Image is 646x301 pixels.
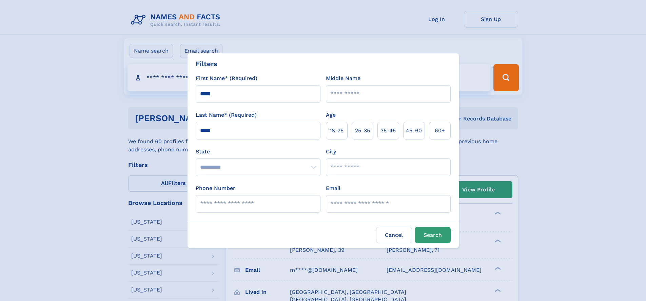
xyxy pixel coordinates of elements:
label: Phone Number [196,184,235,192]
label: State [196,148,320,156]
label: Age [326,111,336,119]
label: Cancel [376,227,412,243]
button: Search [415,227,451,243]
span: 35‑45 [380,127,396,135]
div: Filters [196,59,217,69]
label: Last Name* (Required) [196,111,257,119]
span: 18‑25 [330,127,344,135]
span: 60+ [435,127,445,135]
label: City [326,148,336,156]
span: 45‑60 [406,127,422,135]
label: Email [326,184,340,192]
span: 25‑35 [355,127,370,135]
label: First Name* (Required) [196,74,257,82]
label: Middle Name [326,74,360,82]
